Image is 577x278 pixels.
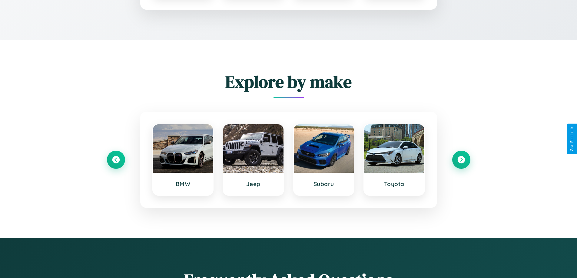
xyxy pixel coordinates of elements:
[229,180,277,188] h3: Jeep
[300,180,348,188] h3: Subaru
[570,127,574,151] div: Give Feedback
[107,70,470,93] h2: Explore by make
[159,180,207,188] h3: BMW
[370,180,418,188] h3: Toyota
